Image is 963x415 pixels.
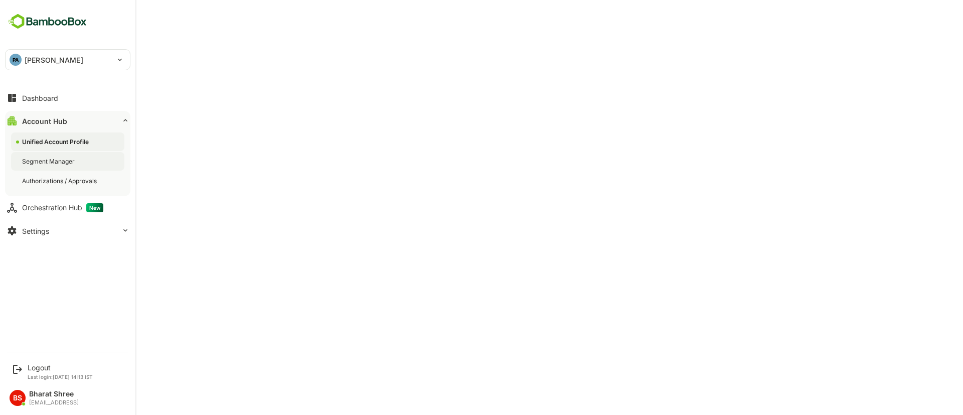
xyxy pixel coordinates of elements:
div: Logout [28,363,93,372]
button: Dashboard [5,88,130,108]
div: Settings [22,227,49,235]
div: PA[PERSON_NAME] [6,50,130,70]
div: Unified Account Profile [22,137,91,146]
img: BambooboxFullLogoMark.5f36c76dfaba33ec1ec1367b70bb1252.svg [5,12,90,31]
span: New [86,203,103,212]
div: Bharat Shree [29,390,79,398]
div: Dashboard [22,94,58,102]
button: Account Hub [5,111,130,131]
div: Authorizations / Approvals [22,177,99,185]
div: PA [10,54,22,66]
p: [PERSON_NAME] [25,55,83,65]
div: Segment Manager [22,157,77,166]
button: Settings [5,221,130,241]
p: Last login: [DATE] 14:13 IST [28,374,93,380]
div: [EMAIL_ADDRESS] [29,399,79,406]
button: Orchestration HubNew [5,198,130,218]
div: BS [10,390,26,406]
div: Account Hub [22,117,67,125]
div: Orchestration Hub [22,203,103,212]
